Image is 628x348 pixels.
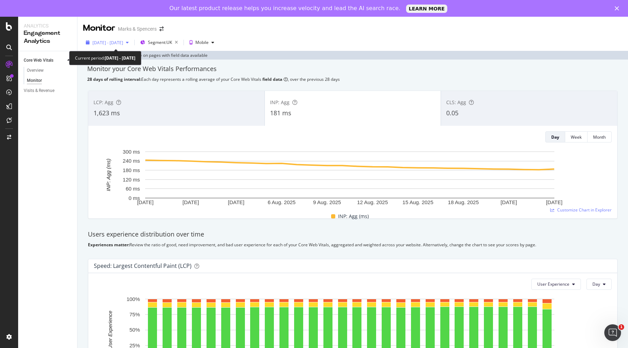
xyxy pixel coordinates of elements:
text: 120 ms [123,177,140,183]
a: Visits & Revenue [24,87,72,94]
div: Our latest product release helps you increase velocity and lead the AI search race. [170,5,401,12]
text: [DATE] [182,199,199,205]
iframe: Intercom live chat [604,324,621,341]
text: 100% [127,296,140,302]
button: Day [545,131,565,142]
span: [DATE] - [DATE] [92,40,123,46]
a: Core Web Vitals [24,57,65,64]
text: 300 ms [123,149,140,155]
button: Day [586,279,612,290]
text: INP: Agg (ms) [105,158,111,191]
text: 180 ms [123,167,140,173]
span: LCP: Agg [94,99,113,106]
a: Monitor [27,77,72,84]
a: Customize Chart in Explorer [550,207,612,213]
span: INP: Agg (ms) [338,212,369,221]
span: Segment: UK [148,39,172,45]
text: 50% [129,327,140,333]
text: 9 Aug. 2025 [313,199,341,205]
div: Analytics [24,22,72,29]
div: Engagement Analytics [24,29,72,45]
div: Users experience distribution over time [88,230,618,239]
button: [DATE] - [DATE] [83,37,132,48]
div: Current period: [75,54,135,62]
div: Visits & Revenue [24,87,54,94]
b: Experiences matter: [88,242,129,248]
text: 75% [129,311,140,317]
div: Monitor your Core Web Vitals Performances [87,64,618,74]
button: User Experience [531,279,581,290]
button: Mobile [187,37,217,48]
div: Overview [27,67,44,74]
text: 18 Aug. 2025 [448,199,479,205]
text: 25% [129,342,140,348]
div: of total clicks are on pages with field data available [94,52,208,58]
text: 60 ms [126,186,140,192]
button: Week [565,131,588,142]
b: [DATE] - [DATE] [105,55,135,61]
div: Monitor [27,77,42,84]
div: Week [571,134,582,140]
a: LEARN MORE [406,5,448,13]
span: 181 ms [270,109,291,117]
text: [DATE] [137,199,154,205]
button: Segment:UK [137,37,181,48]
div: Monitor [83,22,115,34]
text: 15 Aug. 2025 [403,199,433,205]
span: Day [592,281,600,287]
b: field data [262,76,282,82]
span: INP: Agg [270,99,290,106]
svg: A chart. [94,148,605,207]
div: arrow-right-arrow-left [159,26,164,31]
text: 0 ms [128,195,140,201]
div: Mobile [195,40,209,45]
div: Day [551,134,559,140]
button: Month [588,131,612,142]
text: 240 ms [123,158,140,164]
text: [DATE] [546,199,562,205]
div: Review the ratio of good, need improvement, and bad user experience for each of your Core Web Vit... [88,242,618,248]
div: Core Web Vitals [24,57,53,64]
div: Marks & Spencers [118,25,157,32]
div: Close [615,6,622,10]
text: 12 Aug. 2025 [357,199,388,205]
span: 1,623 ms [94,109,120,117]
div: Month [593,134,606,140]
span: User Experience [537,281,569,287]
span: Customize Chart in Explorer [557,207,612,213]
a: Overview [27,67,72,74]
b: 28 days of rolling interval: [87,76,141,82]
text: [DATE] [228,199,244,205]
div: Each day represents a rolling average of your Core Web Vitals , over the previous 28 days [87,76,618,82]
text: [DATE] [501,199,517,205]
text: 6 Aug. 2025 [268,199,296,205]
div: Speed: Largest Contentful Paint (LCP) [94,262,192,269]
span: 1 [619,324,624,330]
span: 0.05 [446,109,458,117]
span: CLS: Agg [446,99,466,106]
